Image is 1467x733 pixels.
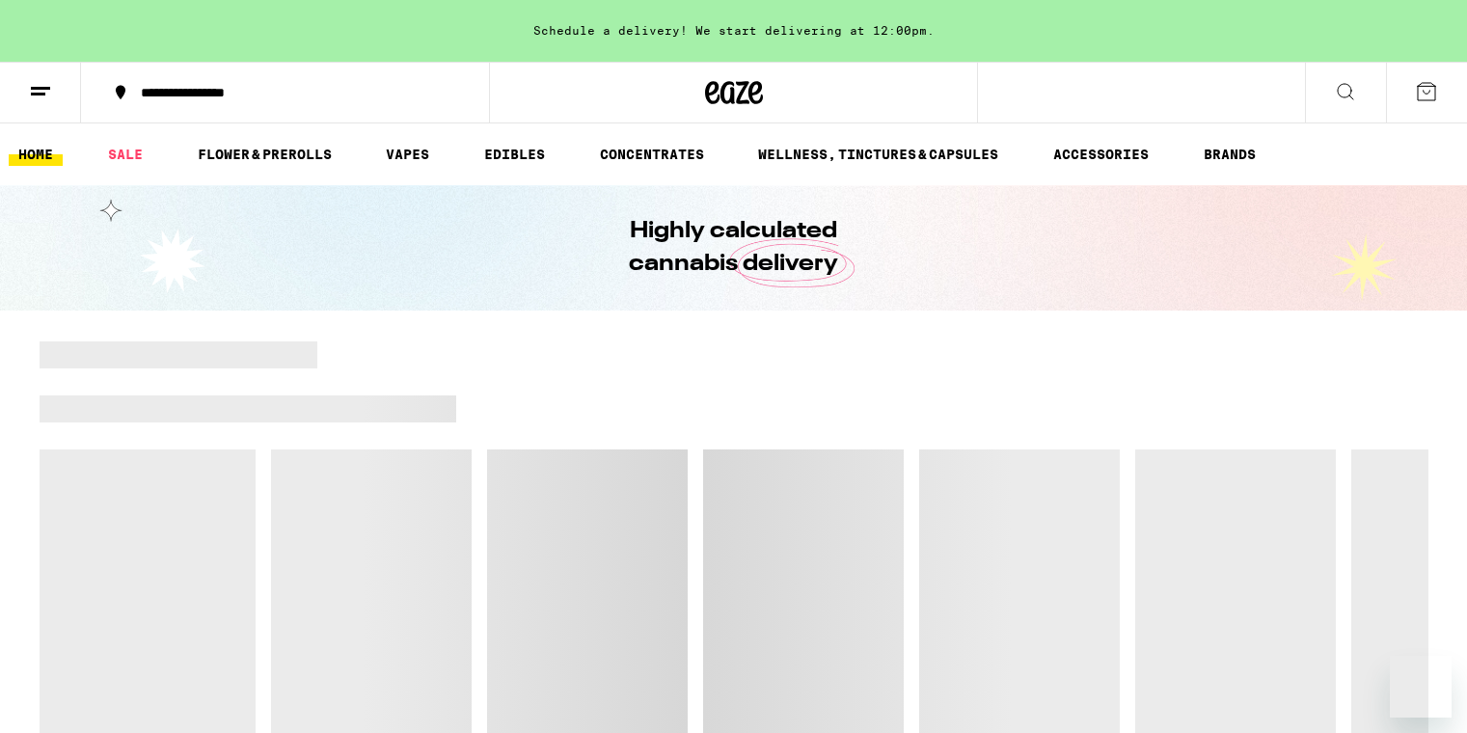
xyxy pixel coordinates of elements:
[475,143,555,166] a: EDIBLES
[376,143,439,166] a: VAPES
[1390,656,1452,718] iframe: Button to launch messaging window
[590,143,714,166] a: CONCENTRATES
[575,215,893,281] h1: Highly calculated cannabis delivery
[98,143,152,166] a: SALE
[188,143,341,166] a: FLOWER & PREROLLS
[1194,143,1265,166] a: BRANDS
[1044,143,1158,166] a: ACCESSORIES
[9,143,63,166] a: HOME
[748,143,1008,166] a: WELLNESS, TINCTURES & CAPSULES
